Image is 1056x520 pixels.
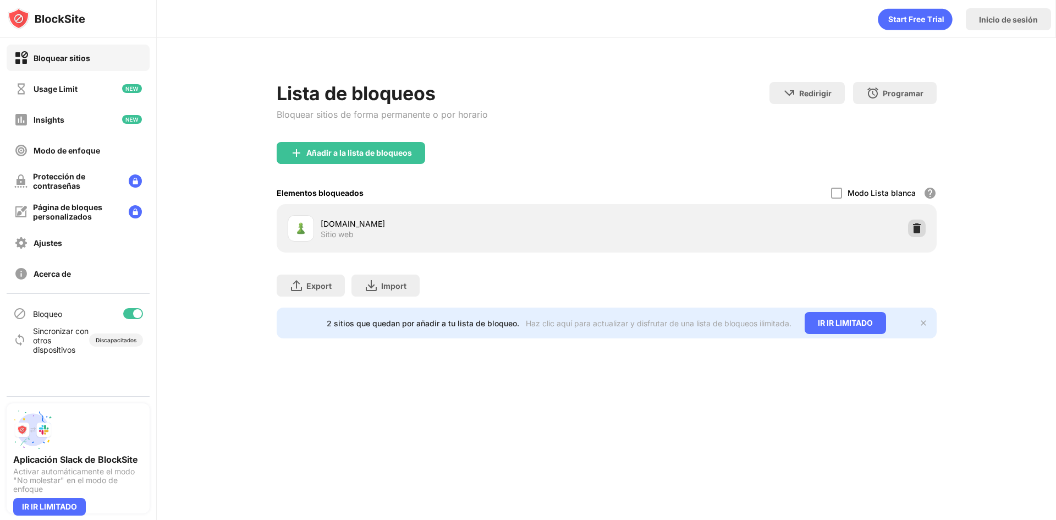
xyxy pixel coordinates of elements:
img: x-button.svg [919,319,928,327]
img: logo-blocksite.svg [8,8,85,30]
img: password-protection-off.svg [14,174,28,188]
div: Añadir a la lista de bloqueos [306,149,412,157]
div: Modo Lista blanca [848,188,916,198]
div: Activar automáticamente el modo "No molestar" en el modo de enfoque [13,467,143,494]
img: lock-menu.svg [129,205,142,218]
div: Elementos bloqueados [277,188,364,198]
div: Ajustes [34,238,62,248]
div: Redirigir [799,89,832,98]
div: Protección de contraseñas [33,172,120,190]
img: push-slack.svg [13,410,53,450]
div: IR IR LIMITADO [805,312,886,334]
img: time-usage-off.svg [14,82,28,96]
img: favicons [294,222,307,235]
div: Página de bloques personalizados [33,202,120,221]
img: new-icon.svg [122,115,142,124]
div: Aplicación Slack de BlockSite [13,454,143,465]
div: Insights [34,115,64,124]
img: lock-menu.svg [129,174,142,188]
div: IR IR LIMITADO [13,498,86,516]
div: Bloqueo [33,309,62,319]
img: block-on.svg [14,51,28,65]
div: Sitio web [321,229,354,239]
div: Bloquear sitios de forma permanente o por horario [277,109,488,120]
img: about-off.svg [14,267,28,281]
img: insights-off.svg [14,113,28,127]
div: Programar [883,89,923,98]
img: focus-off.svg [14,144,28,157]
div: Inicio de sesión [979,15,1038,24]
div: 2 sitios que quedan por añadir a tu lista de bloqueo. [327,319,519,328]
div: Usage Limit [34,84,78,94]
div: Sincronizar con otros dispositivos [33,326,89,354]
img: settings-off.svg [14,236,28,250]
div: Acerca de [34,269,71,278]
img: customize-block-page-off.svg [14,205,28,218]
div: Discapacitados [96,337,136,343]
img: sync-icon.svg [13,333,26,347]
div: Haz clic aquí para actualizar y disfrutar de una lista de bloqueos ilimitada. [526,319,791,328]
img: blocking-icon.svg [13,307,26,320]
div: Bloquear sitios [34,53,90,63]
div: Export [306,281,332,291]
img: new-icon.svg [122,84,142,93]
div: Lista de bloqueos [277,82,488,105]
div: animation [878,8,953,30]
div: Modo de enfoque [34,146,100,155]
div: [DOMAIN_NAME] [321,218,607,229]
div: Import [381,281,406,291]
